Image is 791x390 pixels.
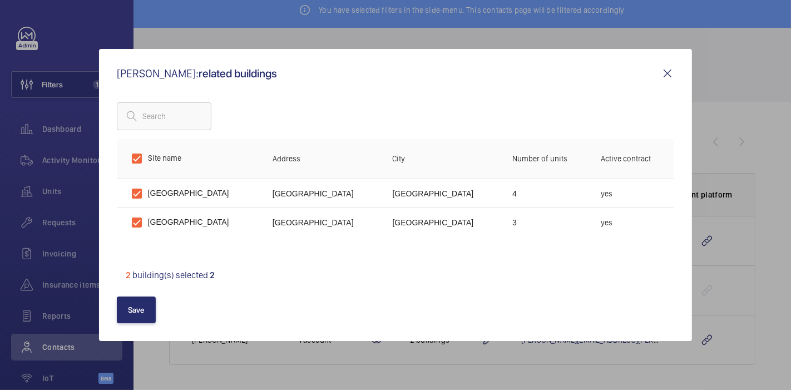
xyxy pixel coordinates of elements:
[117,297,156,323] button: Save
[601,189,612,198] span: yes
[117,179,264,208] td: [GEOGRAPHIC_DATA]
[117,102,211,130] input: Search
[503,208,592,237] td: 3
[264,179,384,208] td: [GEOGRAPHIC_DATA]
[117,68,661,79] p: [PERSON_NAME]:
[126,270,131,280] span: 2
[512,154,567,163] span: Number of units
[503,179,592,208] td: 4
[384,179,504,208] td: [GEOGRAPHIC_DATA]
[148,154,181,162] span: Site name
[210,270,215,280] span: 2
[199,67,277,80] span: related buildings
[132,270,208,280] span: building(s) selected
[264,208,384,237] td: [GEOGRAPHIC_DATA]
[384,208,504,237] td: [GEOGRAPHIC_DATA]
[117,208,264,237] td: [GEOGRAPHIC_DATA]
[601,218,612,227] span: yes
[601,154,651,163] span: Active contract
[393,154,406,163] span: City
[273,154,300,163] span: Address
